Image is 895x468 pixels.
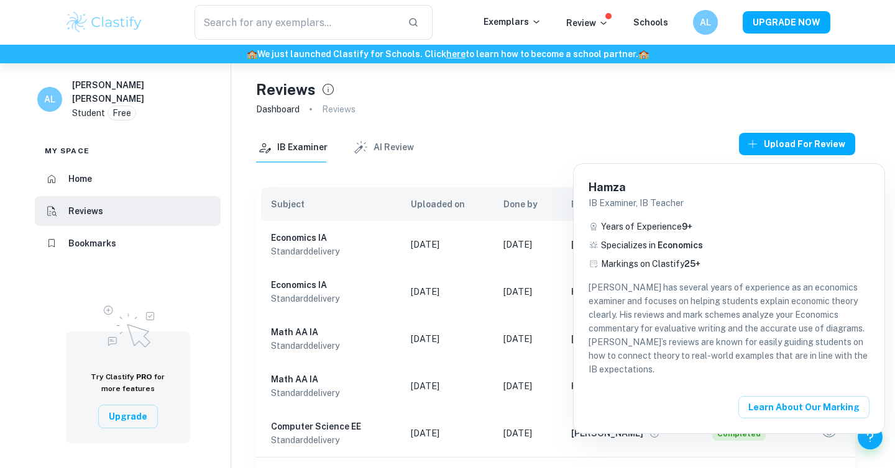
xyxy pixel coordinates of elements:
[589,179,870,196] h6: Hamza
[682,222,692,232] span: 9 +
[589,196,870,210] p: IB Examiner, IB Teacher
[658,240,703,250] span: Economics
[601,257,700,271] p: Markings on Clastify
[589,281,870,376] p: [PERSON_NAME] has several years of experience as an economics examiner and focuses on helping stu...
[601,220,692,233] p: Years of Experience
[601,238,703,252] p: Specializes in
[738,396,870,418] button: Learn about our Marking
[684,259,700,269] span: 25+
